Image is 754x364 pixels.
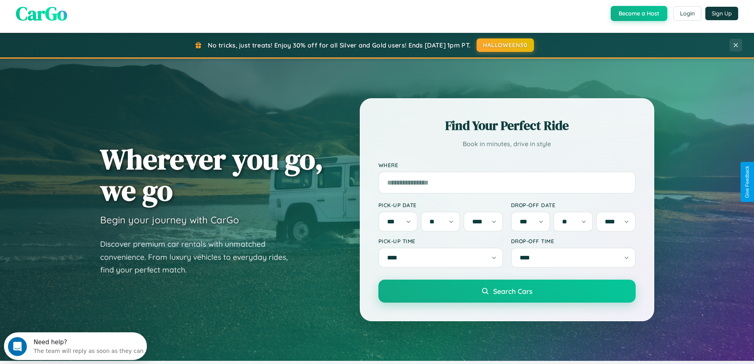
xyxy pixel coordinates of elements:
[30,13,140,21] div: The team will reply as soon as they can
[30,7,140,13] div: Need help?
[673,6,701,21] button: Login
[493,287,532,295] span: Search Cars
[511,238,636,244] label: Drop-off Time
[611,6,667,21] button: Become a Host
[378,138,636,150] p: Book in minutes, drive in style
[511,202,636,208] label: Drop-off Date
[745,166,750,198] div: Give Feedback
[8,337,27,356] iframe: Intercom live chat
[100,143,323,206] h1: Wherever you go, we go
[477,38,534,52] button: HALLOWEEN30
[100,238,298,276] p: Discover premium car rentals with unmatched convenience. From luxury vehicles to everyday rides, ...
[3,3,147,25] div: Open Intercom Messenger
[100,214,239,226] h3: Begin your journey with CarGo
[378,162,636,168] label: Where
[208,41,471,49] span: No tricks, just treats! Enjoy 30% off for all Silver and Gold users! Ends [DATE] 1pm PT.
[378,280,636,303] button: Search Cars
[378,202,503,208] label: Pick-up Date
[4,332,147,360] iframe: Intercom live chat discovery launcher
[16,0,67,27] span: CarGo
[378,238,503,244] label: Pick-up Time
[705,7,738,20] button: Sign Up
[378,117,636,134] h2: Find Your Perfect Ride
